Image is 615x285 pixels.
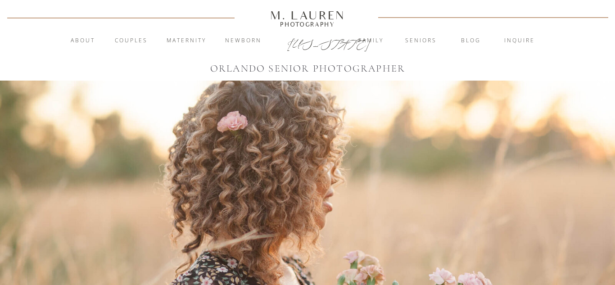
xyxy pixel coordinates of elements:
[65,36,100,45] a: About
[162,36,211,45] a: Maternity
[243,10,372,20] a: M. Lauren
[201,61,414,75] h1: orlando Senior photographer
[107,36,155,45] a: Couples
[347,36,395,45] a: Family
[447,36,495,45] a: blog
[219,36,267,45] a: Newborn
[287,37,328,48] a: [US_STATE]
[495,36,544,45] a: inquire
[397,36,445,45] a: Seniors
[266,22,349,27] a: Photography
